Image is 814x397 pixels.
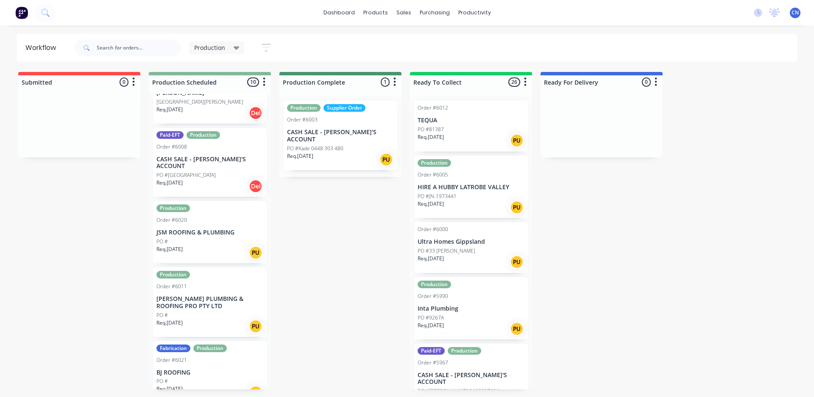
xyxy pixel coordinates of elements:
[156,312,168,319] p: PO #
[418,126,444,133] p: PO #81387
[414,156,528,218] div: ProductionOrder #6005HIRE A HUBBY LATROBE VALLEYPO #JN-1973441Req.[DATE]PU
[418,159,451,167] div: Production
[510,134,524,147] div: PU
[193,345,227,352] div: Production
[249,106,262,120] div: Del
[418,347,445,355] div: Paid-EFT
[156,171,216,179] p: PO #[GEOGRAPHIC_DATA]
[156,238,168,245] p: PO #
[323,104,365,112] div: Supplier Order
[319,6,359,19] a: dashboard
[194,43,225,52] span: Production
[418,372,524,386] p: CASH SALE - [PERSON_NAME]'S ACCOUNT
[156,216,187,224] div: Order #6020
[156,283,187,290] div: Order #6011
[156,319,183,327] p: Req. [DATE]
[156,271,190,278] div: Production
[287,104,321,112] div: Production
[379,153,393,166] div: PU
[418,104,448,112] div: Order #6012
[392,6,415,19] div: sales
[153,201,267,263] div: ProductionOrder #6020JSM ROOFING & PLUMBINGPO #Req.[DATE]PU
[156,143,187,151] div: Order #6008
[414,277,528,339] div: ProductionOrder #5990Inta PlumbingPO #9267AReq.[DATE]PU
[510,255,524,269] div: PU
[287,129,394,143] p: CASH SALE - [PERSON_NAME]'S ACCOUNT
[414,101,528,152] div: Order #6012TEQUAPO #81387Req.[DATE]PU
[418,359,448,367] div: Order #5967
[448,347,481,355] div: Production
[156,356,187,364] div: Order #6021
[418,387,499,395] p: PO #[PERSON_NAME] 0409927694
[418,184,524,191] p: HIRE A HUBBY LATROBE VALLEY
[156,179,183,187] p: Req. [DATE]
[418,117,524,124] p: TEQUA
[418,133,444,141] p: Req. [DATE]
[249,320,262,333] div: PU
[415,6,454,19] div: purchasing
[418,314,444,322] p: PO #9267A
[156,245,183,253] p: Req. [DATE]
[156,385,183,393] p: Req. [DATE]
[418,193,457,200] p: PO #JN-1973441
[156,131,184,139] div: Paid-EFT
[792,9,799,17] span: CN
[156,156,263,170] p: CASH SALE - [PERSON_NAME]'S ACCOUNT
[249,179,262,193] div: Del
[418,247,475,255] p: PO #33 [PERSON_NAME]
[15,6,28,19] img: Factory
[510,201,524,214] div: PU
[510,322,524,336] div: PU
[156,204,190,212] div: Production
[156,295,263,310] p: [PERSON_NAME] PLUMBING & ROOFING PRO PTY LTD
[418,238,524,245] p: Ultra Homes Gippsland
[249,246,262,259] div: PU
[284,101,397,170] div: ProductionSupplier OrderOrder #6003CASH SALE - [PERSON_NAME]'S ACCOUNTPO #Kade 0448 303 480Req.[D...
[287,152,313,160] p: Req. [DATE]
[418,281,451,288] div: Production
[418,200,444,208] p: Req. [DATE]
[153,128,267,197] div: Paid-EFTProductionOrder #6008CASH SALE - [PERSON_NAME]'S ACCOUNTPO #[GEOGRAPHIC_DATA]Req.[DATE]Del
[287,145,343,152] p: PO #Kade 0448 303 480
[418,305,524,312] p: Inta Plumbing
[454,6,495,19] div: productivity
[25,43,60,53] div: Workflow
[156,345,190,352] div: Fabrication
[287,116,318,124] div: Order #6003
[153,267,267,337] div: ProductionOrder #6011[PERSON_NAME] PLUMBING & ROOFING PRO PTY LTDPO #Req.[DATE]PU
[359,6,392,19] div: products
[418,171,448,179] div: Order #6005
[156,98,243,106] p: [GEOGRAPHIC_DATA][PERSON_NAME]
[156,369,263,376] p: BJ ROOFING
[156,89,263,96] p: [PERSON_NAME]
[418,226,448,233] div: Order #6000
[418,292,448,300] div: Order #5990
[156,229,263,236] p: JSM ROOFING & PLUMBING
[187,131,220,139] div: Production
[414,222,528,273] div: Order #6000Ultra Homes GippslandPO #33 [PERSON_NAME]Req.[DATE]PU
[418,255,444,262] p: Req. [DATE]
[156,378,168,385] p: PO #
[156,106,183,113] p: Req. [DATE]
[418,322,444,329] p: Req. [DATE]
[97,39,181,56] input: Search for orders...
